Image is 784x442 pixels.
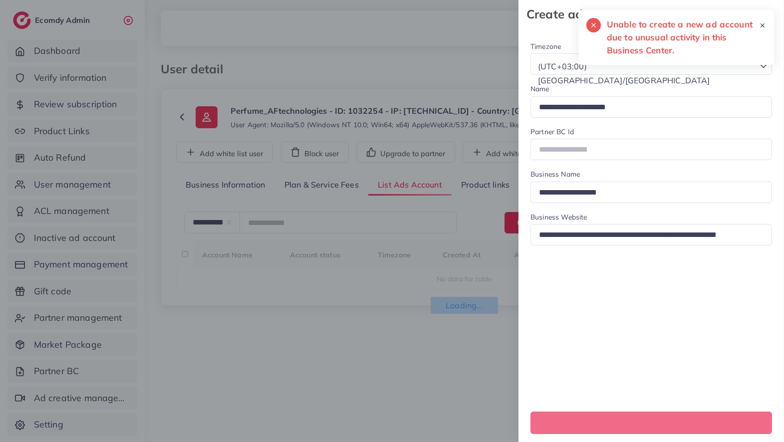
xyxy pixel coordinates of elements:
[526,5,756,23] strong: Create ads account
[530,212,587,222] label: Business Website
[530,53,772,75] div: Search for option
[536,59,755,88] span: (UTC+03:00) [GEOGRAPHIC_DATA]/[GEOGRAPHIC_DATA]
[530,41,561,51] label: Timezone
[530,169,580,179] label: Business Name
[535,88,756,103] input: Search for option
[607,18,759,57] h5: Unable to create a new ad account due to unusual activity in this Business Center.
[756,4,776,24] button: Close
[530,84,549,94] label: Name
[530,127,574,137] label: Partner BC Id
[756,4,776,24] svg: x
